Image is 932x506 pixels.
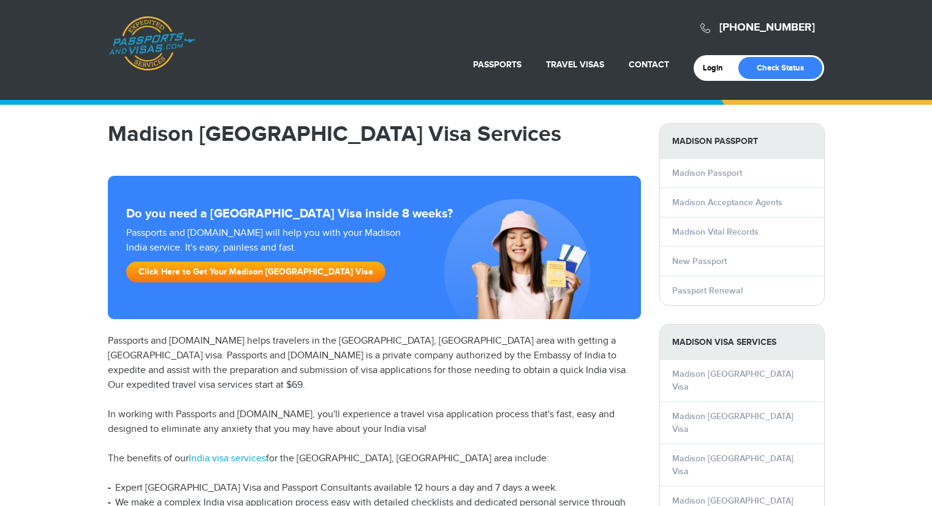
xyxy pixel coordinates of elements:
a: Passports [473,59,521,70]
h1: Madison [GEOGRAPHIC_DATA] Visa Services [108,123,641,145]
strong: Madison Passport [660,124,824,159]
div: Passports and [DOMAIN_NAME] will help you with your Madison India service. It's easy, painless an... [121,226,417,289]
li: Expert [GEOGRAPHIC_DATA] Visa and Passport Consultants available 12 hours a day and 7 days a week. [108,481,641,496]
a: [PHONE_NUMBER] [719,21,815,34]
a: Contact [629,59,669,70]
a: Madison Passport [672,168,742,178]
p: The benefits of our for the [GEOGRAPHIC_DATA], [GEOGRAPHIC_DATA] area include: [108,451,641,466]
strong: Do you need a [GEOGRAPHIC_DATA] Visa inside 8 weeks? [126,206,623,221]
p: Passports and [DOMAIN_NAME] helps travelers in the [GEOGRAPHIC_DATA], [GEOGRAPHIC_DATA] area with... [108,334,641,393]
a: India visa services [189,453,266,464]
a: Passport Renewal [672,285,743,296]
a: Madison [GEOGRAPHIC_DATA] Visa [672,369,794,392]
strong: Madison Visa Services [660,325,824,360]
p: In working with Passports and [DOMAIN_NAME], you'll experience a travel visa application process ... [108,407,641,437]
a: Passports & [DOMAIN_NAME] [108,16,195,71]
a: Madison [GEOGRAPHIC_DATA] Visa [672,411,794,434]
a: Travel Visas [546,59,604,70]
a: Madison [GEOGRAPHIC_DATA] Visa [672,453,794,477]
a: Madison Acceptance Agents [672,197,782,208]
a: Madison Vital Records [672,227,759,237]
a: New Passport [672,256,727,266]
a: Check Status [738,57,822,79]
a: Click Here to Get Your Madison [GEOGRAPHIC_DATA] Visa [126,262,385,282]
a: Login [703,63,732,73]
